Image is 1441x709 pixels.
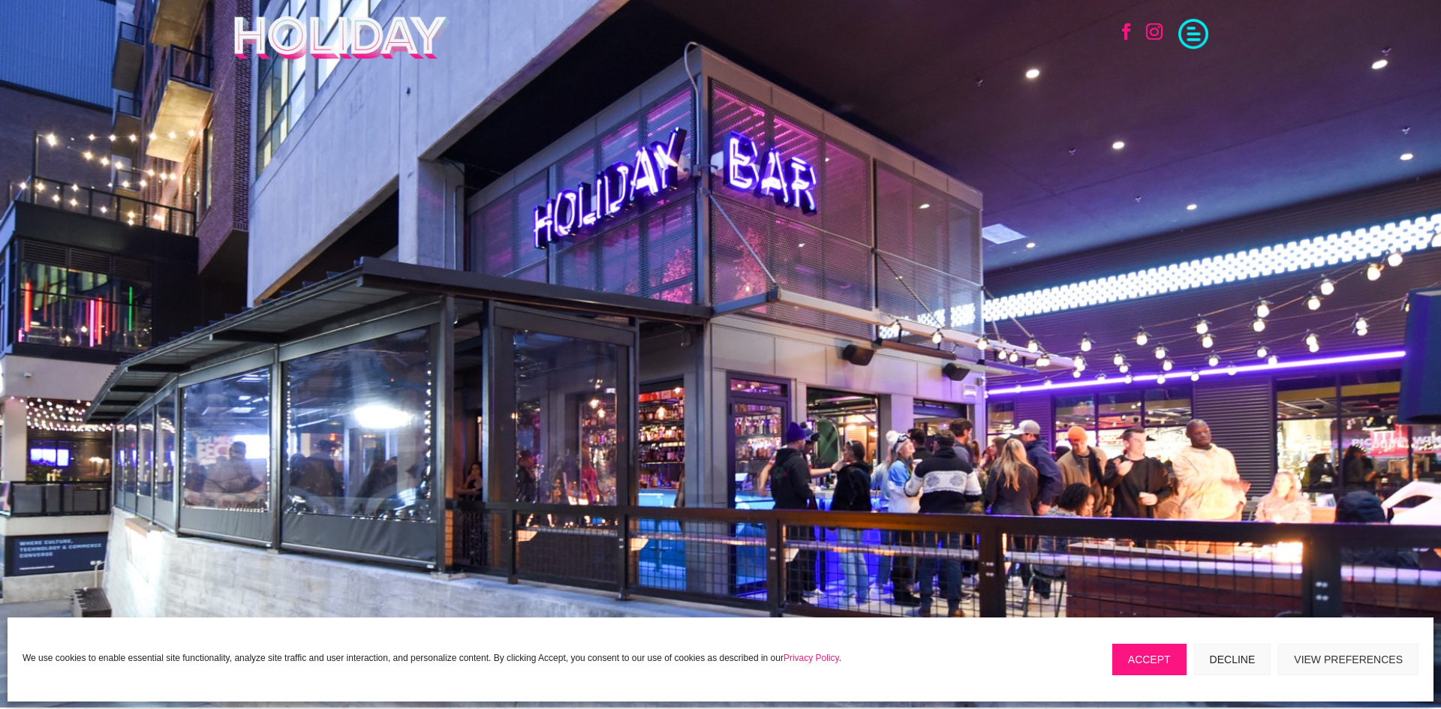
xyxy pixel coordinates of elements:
[1112,644,1187,675] button: Accept
[784,653,839,663] a: Privacy Policy
[233,15,451,60] img: Holiday
[1194,644,1271,675] button: Decline
[1138,15,1171,48] a: Follow on Instagram
[23,651,841,665] p: We use cookies to enable essential site functionality, analyze site traffic and user interaction,...
[1110,15,1143,48] a: Follow on Facebook
[1278,644,1418,675] button: View preferences
[233,50,451,62] a: Holiday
